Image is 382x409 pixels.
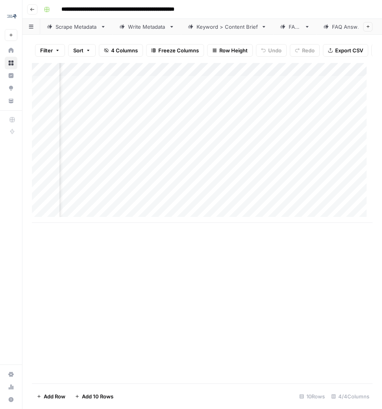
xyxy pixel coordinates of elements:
[40,19,113,35] a: Scrape Metadata
[5,368,17,381] a: Settings
[290,44,320,57] button: Redo
[207,44,253,57] button: Row Height
[335,46,363,54] span: Export CSV
[5,44,17,57] a: Home
[289,23,301,31] div: FAQs
[5,82,17,94] a: Opportunities
[332,23,365,31] div: FAQ Answers
[256,44,287,57] button: Undo
[302,46,315,54] span: Redo
[70,390,118,403] button: Add 10 Rows
[82,392,113,400] span: Add 10 Rows
[197,23,258,31] div: Keyword > Content Brief
[73,46,83,54] span: Sort
[219,46,248,54] span: Row Height
[5,9,19,23] img: Compound Growth Logo
[68,44,96,57] button: Sort
[158,46,199,54] span: Freeze Columns
[273,19,317,35] a: FAQs
[35,44,65,57] button: Filter
[181,19,273,35] a: Keyword > Content Brief
[317,19,380,35] a: FAQ Answers
[5,94,17,107] a: Your Data
[111,46,138,54] span: 4 Columns
[5,57,17,69] a: Browse
[5,381,17,393] a: Usage
[268,46,282,54] span: Undo
[296,390,328,403] div: 10 Rows
[328,390,373,403] div: 4/4 Columns
[128,23,166,31] div: Write Metadata
[40,46,53,54] span: Filter
[5,6,17,26] button: Workspace: Compound Growth
[5,393,17,406] button: Help + Support
[56,23,97,31] div: Scrape Metadata
[99,44,143,57] button: 4 Columns
[44,392,65,400] span: Add Row
[146,44,204,57] button: Freeze Columns
[113,19,181,35] a: Write Metadata
[5,69,17,82] a: Insights
[323,44,368,57] button: Export CSV
[32,390,70,403] button: Add Row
